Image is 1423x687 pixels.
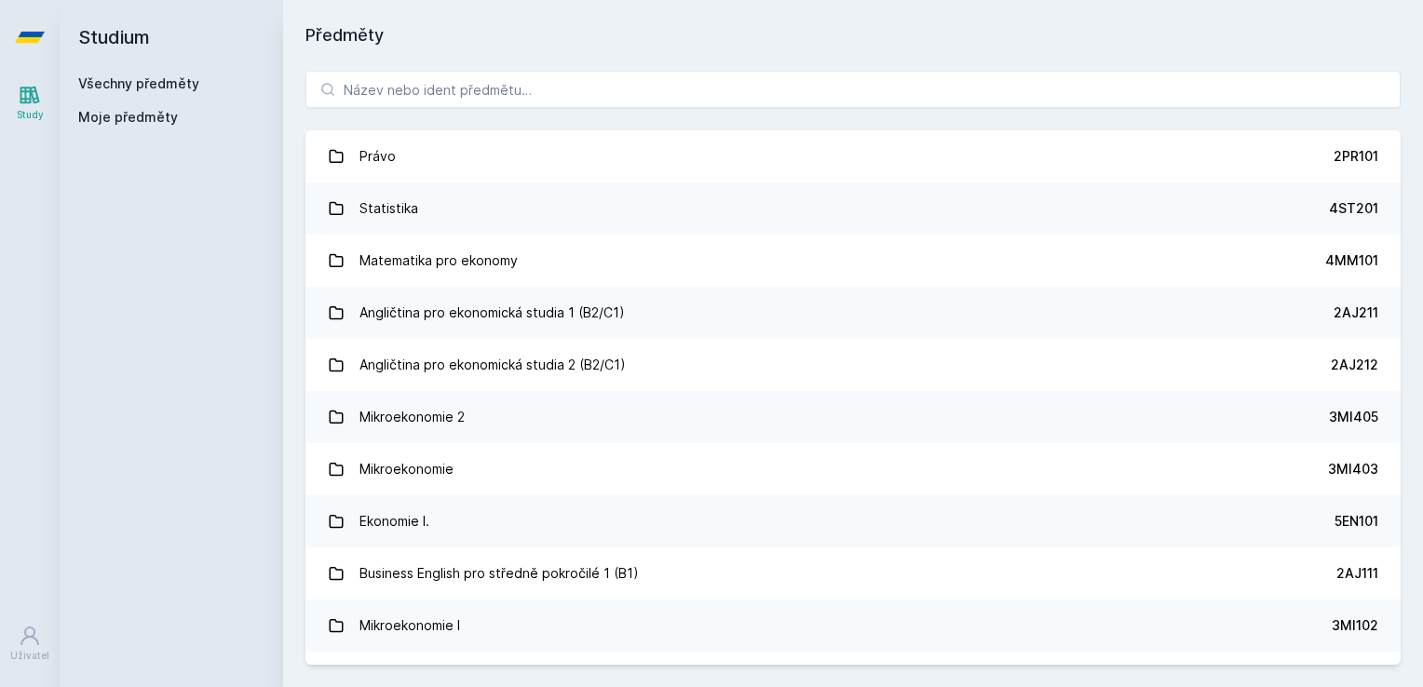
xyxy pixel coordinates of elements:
[78,108,178,127] span: Moje předměty
[1334,147,1378,166] div: 2PR101
[359,346,626,384] div: Angličtina pro ekonomická studia 2 (B2/C1)
[1331,356,1378,374] div: 2AJ212
[359,242,518,279] div: Matematika pro ekonomy
[1334,303,1378,322] div: 2AJ211
[359,555,639,592] div: Business English pro středně pokročilé 1 (B1)
[305,391,1401,443] a: Mikroekonomie 2 3MI405
[359,294,625,331] div: Angličtina pro ekonomická studia 1 (B2/C1)
[359,607,460,644] div: Mikroekonomie I
[78,75,199,91] a: Všechny předměty
[305,287,1401,339] a: Angličtina pro ekonomická studia 1 (B2/C1) 2AJ211
[1335,512,1378,531] div: 5EN101
[1325,251,1378,270] div: 4MM101
[359,451,454,488] div: Mikroekonomie
[4,74,56,131] a: Study
[1328,460,1378,478] div: 3MI403
[305,547,1401,599] a: Business English pro středně pokročilé 1 (B1) 2AJ111
[1336,564,1378,583] div: 2AJ111
[305,443,1401,495] a: Mikroekonomie 3MI403
[305,495,1401,547] a: Ekonomie I. 5EN101
[305,339,1401,391] a: Angličtina pro ekonomická studia 2 (B2/C1) 2AJ212
[305,22,1401,48] h1: Předměty
[17,108,44,122] div: Study
[305,130,1401,182] a: Právo 2PR101
[1332,616,1378,635] div: 3MI102
[4,615,56,672] a: Uživatel
[1329,199,1378,218] div: 4ST201
[305,71,1401,108] input: Název nebo ident předmětu…
[305,235,1401,287] a: Matematika pro ekonomy 4MM101
[359,398,465,436] div: Mikroekonomie 2
[359,138,396,175] div: Právo
[305,182,1401,235] a: Statistika 4ST201
[1329,408,1378,426] div: 3MI405
[10,649,49,663] div: Uživatel
[305,599,1401,652] a: Mikroekonomie I 3MI102
[359,503,429,540] div: Ekonomie I.
[359,190,418,227] div: Statistika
